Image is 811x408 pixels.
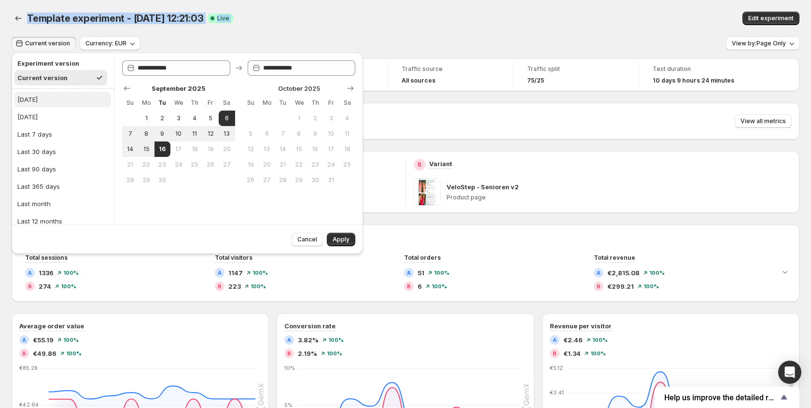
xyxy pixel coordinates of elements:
[414,178,441,205] img: VeloStep - Senioren v2
[327,145,335,153] span: 17
[404,254,441,261] span: Total orders
[22,337,26,343] h2: A
[174,99,182,107] span: We
[243,157,259,172] button: Sunday October 19 2025
[126,99,134,107] span: Su
[243,126,259,141] button: Sunday October 5 2025
[275,95,291,111] th: Tuesday
[323,126,339,141] button: Friday October 10 2025
[186,95,202,111] th: Thursday
[279,176,287,184] span: 28
[186,157,202,172] button: Thursday September 25 2025
[327,99,335,107] span: Fr
[158,176,167,184] span: 30
[447,182,519,192] p: VeloStep - Senioren v2
[14,127,111,142] button: Last 7 days
[298,349,317,358] span: 2.19%
[298,335,319,345] span: 3.82%
[328,337,344,343] span: 100 %
[33,335,54,345] span: €55.19
[25,40,70,47] span: Current version
[432,283,447,289] span: 100 %
[154,126,170,141] button: Tuesday September 9 2025
[343,130,351,138] span: 11
[327,114,335,122] span: 3
[122,126,138,141] button: Sunday September 7 2025
[126,161,134,169] span: 21
[243,95,259,111] th: Sunday
[275,126,291,141] button: Tuesday October 7 2025
[203,95,219,111] th: Friday
[223,130,231,138] span: 13
[158,130,167,138] span: 9
[138,126,154,141] button: Monday September 8 2025
[14,161,111,177] button: Last 90 days
[291,172,307,188] button: Wednesday October 29 2025
[63,270,79,276] span: 100 %
[17,182,60,191] div: Last 365 days
[653,77,734,84] span: 10 days 9 hours 24 minutes
[323,172,339,188] button: Friday October 31 2025
[291,126,307,141] button: Wednesday October 8 2025
[219,157,235,172] button: Saturday September 27 2025
[14,196,111,211] button: Last month
[12,37,76,50] button: Current version
[339,126,355,141] button: Saturday October 11 2025
[429,159,452,169] p: Variant
[243,141,259,157] button: Sunday October 12 2025
[343,99,351,107] span: Sa
[154,95,170,111] th: Tuesday
[327,351,342,356] span: 100 %
[748,14,794,22] span: Edit experiment
[343,114,351,122] span: 4
[170,157,186,172] button: Wednesday September 24 2025
[311,114,319,122] span: 2
[252,270,268,276] span: 100 %
[741,117,786,125] span: View all metrics
[223,114,231,122] span: 6
[295,99,303,107] span: We
[126,176,134,184] span: 28
[85,40,126,47] span: Currency: EUR
[327,161,335,169] span: 24
[307,126,323,141] button: Thursday October 9 2025
[154,157,170,172] button: Tuesday September 23 2025
[263,176,271,184] span: 27
[291,111,307,126] button: Wednesday October 1 2025
[207,99,215,107] span: Fr
[219,141,235,157] button: Saturday September 20 2025
[186,111,202,126] button: Thursday September 4 2025
[333,236,350,243] span: Apply
[778,265,792,279] button: Expand chart
[247,99,255,107] span: Su
[17,129,52,139] div: Last 7 days
[154,172,170,188] button: Tuesday September 30 2025
[259,157,275,172] button: Monday October 20 2025
[228,268,243,278] span: 1147
[726,37,799,50] button: View by:Page Only
[553,351,557,356] h2: B
[61,283,76,289] span: 100 %
[418,161,421,169] h2: B
[664,393,778,402] span: Help us improve the detailed report for A/B campaigns
[142,161,150,169] span: 22
[19,321,84,331] h3: Average order value
[275,141,291,157] button: Tuesday October 14 2025
[402,77,435,84] h4: All sources
[292,233,323,246] button: Cancel
[343,161,351,169] span: 25
[323,157,339,172] button: Friday October 24 2025
[158,114,167,122] span: 2
[142,130,150,138] span: 8
[14,92,111,107] button: [DATE]
[284,321,336,331] h3: Conversion rate
[190,161,198,169] span: 25
[275,172,291,188] button: Tuesday October 28 2025
[550,365,563,371] text: €5.12
[66,351,82,356] span: 100 %
[527,65,625,73] span: Traffic split
[154,111,170,126] button: Tuesday September 2 2025
[339,95,355,111] th: Saturday
[33,349,56,358] span: €49.86
[597,283,601,289] h2: B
